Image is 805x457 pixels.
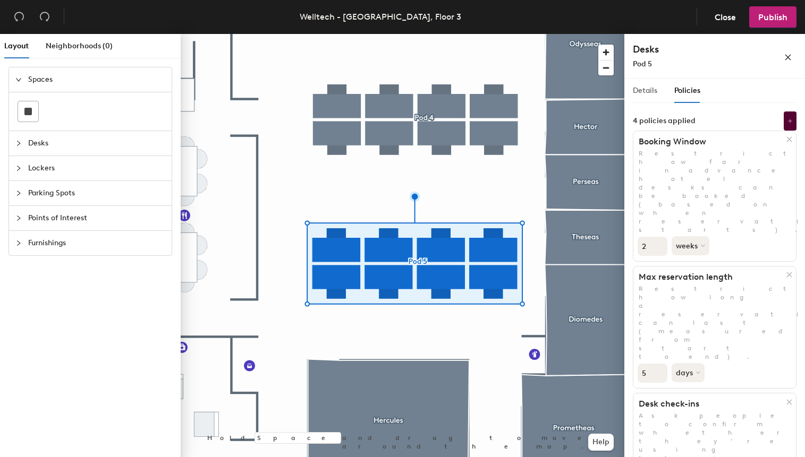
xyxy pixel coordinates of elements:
[672,236,709,255] button: weeks
[14,11,24,22] span: undo
[749,6,796,28] button: Publish
[28,67,165,92] span: Spaces
[15,190,22,196] span: collapsed
[674,86,700,95] span: Policies
[706,6,745,28] button: Close
[633,136,786,147] h1: Booking Window
[633,399,786,409] h1: Desk check-ins
[34,6,55,28] button: Redo (⌘ + ⇧ + Z)
[28,131,165,156] span: Desks
[15,165,22,171] span: collapsed
[4,41,29,50] span: Layout
[633,117,696,125] div: 4 policies applied
[15,140,22,146] span: collapsed
[633,59,652,68] span: Pod 5
[672,363,705,382] button: days
[15,215,22,221] span: collapsed
[758,12,787,22] span: Publish
[784,54,792,61] span: close
[28,181,165,205] span: Parking Spots
[300,10,461,23] div: Welltech - [GEOGRAPHIC_DATA], Floor 3
[715,12,736,22] span: Close
[633,149,796,234] p: Restrict how far in advance hotel desks can be booked (based on when reservation starts).
[633,272,786,282] h1: Max reservation length
[9,6,30,28] button: Undo (⌘ + Z)
[28,231,165,255] span: Furnishings
[633,42,750,56] h4: Desks
[588,434,614,451] button: Help
[633,284,796,361] p: Restrict how long a reservation can last (measured from start to end).
[46,41,113,50] span: Neighborhoods (0)
[15,76,22,83] span: expanded
[633,86,657,95] span: Details
[28,156,165,180] span: Lockers
[15,240,22,246] span: collapsed
[28,206,165,230] span: Points of Interest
